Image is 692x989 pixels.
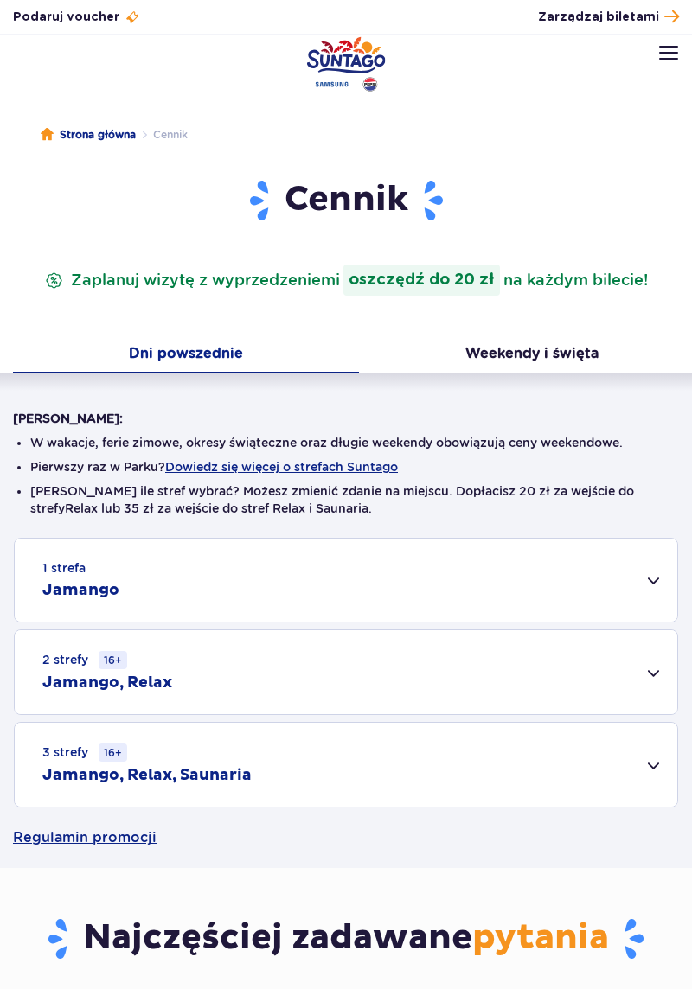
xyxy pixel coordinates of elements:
[538,5,679,29] a: Zarządzaj biletami
[99,743,127,762] small: 16+
[42,651,127,669] small: 2 strefy
[42,265,651,296] p: Zaplanuj wizytę z wyprzedzeniem na każdym bilecie!
[13,9,140,26] a: Podaruj voucher
[13,412,123,425] strong: [PERSON_NAME]:
[136,126,188,144] li: Cennik
[13,178,679,223] h1: Cennik
[659,46,678,60] img: Open menu
[30,482,662,517] li: [PERSON_NAME] ile stref wybrać? Możesz zmienić zdanie na miejscu. Dopłacisz 20 zł za wejście do s...
[472,916,609,960] span: pytania
[42,765,252,786] h2: Jamango, Relax, Saunaria
[30,434,662,451] li: W wakacje, ferie zimowe, okresy świąteczne oraz długie weekendy obowiązują ceny weekendowe.
[42,559,86,577] small: 1 strefa
[30,458,662,475] li: Pierwszy raz w Parku?
[99,651,127,669] small: 16+
[343,265,500,296] strong: oszczędź do 20 zł
[13,916,679,961] h3: Najczęściej zadawane
[538,9,659,26] span: Zarządzaj biletami
[42,580,119,601] h2: Jamango
[41,126,136,144] a: Strona główna
[13,9,119,26] span: Podaruj voucher
[42,743,127,762] small: 3 strefy
[307,36,386,92] a: Park of Poland
[165,460,398,474] button: Dowiedz się więcej o strefach Suntago
[13,337,359,373] button: Dni powszednie
[42,673,172,693] h2: Jamango, Relax
[13,807,679,868] a: Regulamin promocji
